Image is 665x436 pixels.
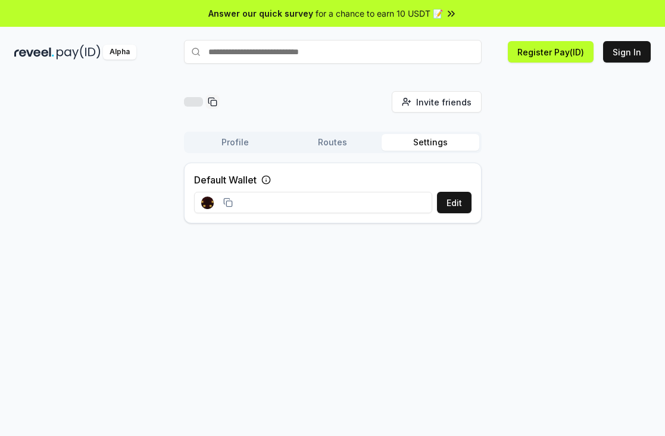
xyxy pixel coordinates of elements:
span: for a chance to earn 10 USDT 📝 [316,7,443,20]
button: Sign In [603,41,651,63]
div: Alpha [103,45,136,60]
button: Edit [437,192,472,213]
img: pay_id [57,45,101,60]
img: reveel_dark [14,45,54,60]
button: Settings [382,134,479,151]
button: Invite friends [392,91,482,113]
label: Default Wallet [194,173,257,187]
button: Profile [186,134,284,151]
button: Routes [284,134,382,151]
span: Invite friends [416,96,472,108]
span: Answer our quick survey [208,7,313,20]
button: Register Pay(ID) [508,41,594,63]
